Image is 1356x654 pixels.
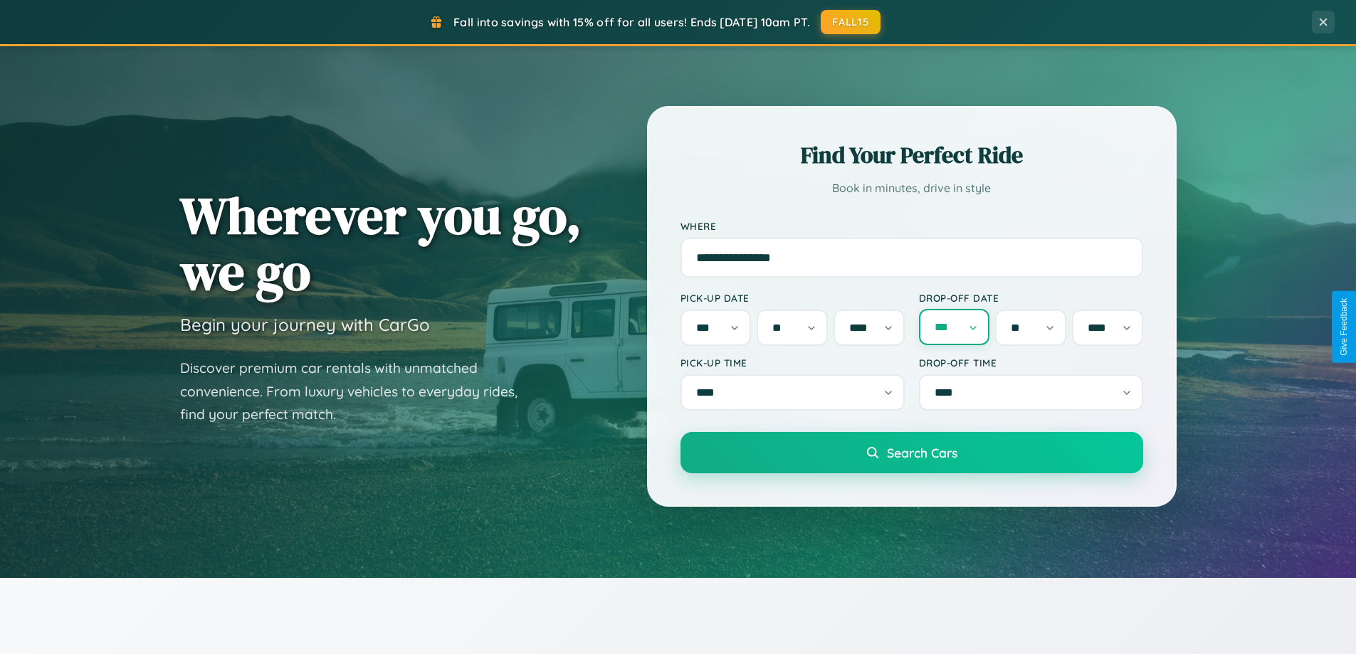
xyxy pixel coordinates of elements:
h2: Find Your Perfect Ride [680,139,1143,171]
h3: Begin your journey with CarGo [180,314,430,335]
button: FALL15 [821,10,881,34]
label: Drop-off Time [919,357,1143,369]
p: Book in minutes, drive in style [680,178,1143,199]
label: Drop-off Date [919,292,1143,304]
label: Pick-up Date [680,292,905,304]
div: Give Feedback [1339,298,1349,356]
label: Pick-up Time [680,357,905,369]
label: Where [680,220,1143,232]
span: Fall into savings with 15% off for all users! Ends [DATE] 10am PT. [453,15,810,29]
p: Discover premium car rentals with unmatched convenience. From luxury vehicles to everyday rides, ... [180,357,536,426]
span: Search Cars [887,445,957,460]
button: Search Cars [680,432,1143,473]
h1: Wherever you go, we go [180,187,582,300]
